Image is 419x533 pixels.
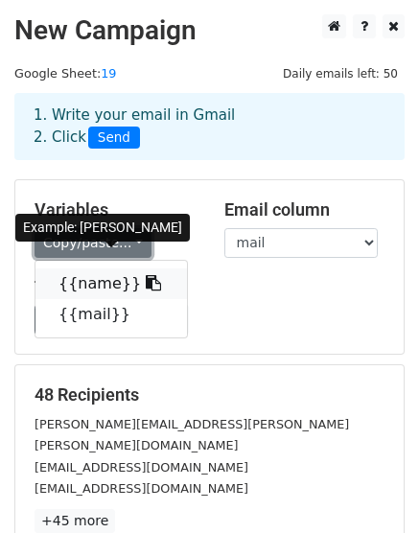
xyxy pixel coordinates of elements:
small: [EMAIL_ADDRESS][DOMAIN_NAME] [35,460,248,475]
div: 1. Write your email in Gmail 2. Click [19,104,400,149]
h5: Email column [224,199,385,220]
small: Google Sheet: [14,66,116,81]
h5: Variables [35,199,196,220]
h5: 48 Recipients [35,384,384,406]
small: [PERSON_NAME][EMAIL_ADDRESS][PERSON_NAME][PERSON_NAME][DOMAIN_NAME] [35,417,349,453]
span: Daily emails left: 50 [276,63,405,84]
iframe: Chat Widget [323,441,419,533]
a: {{name}} [35,268,187,299]
small: [EMAIL_ADDRESS][DOMAIN_NAME] [35,481,248,496]
span: Send [88,127,140,150]
a: 19 [101,66,116,81]
a: Daily emails left: 50 [276,66,405,81]
a: {{mail}} [35,299,187,330]
a: +45 more [35,509,115,533]
div: Example: [PERSON_NAME] [15,214,190,242]
h2: New Campaign [14,14,405,47]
